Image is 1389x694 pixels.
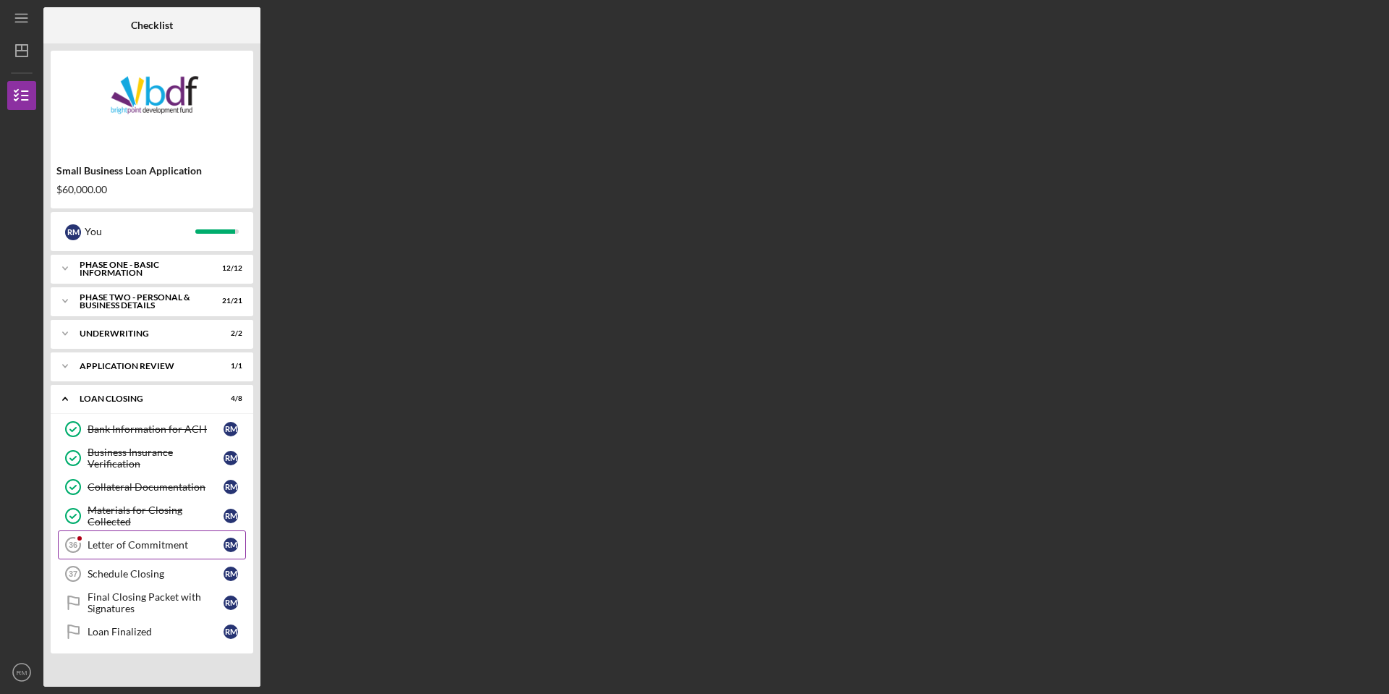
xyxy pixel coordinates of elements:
[88,626,224,638] div: Loan Finalized
[131,20,173,31] b: Checklist
[80,261,206,277] div: Phase One - Basic Information
[56,165,247,177] div: Small Business Loan Application
[224,567,238,581] div: R M
[224,509,238,523] div: R M
[51,58,253,145] img: Product logo
[224,480,238,494] div: R M
[17,669,27,677] text: RM
[216,329,242,338] div: 2 / 2
[80,362,206,371] div: Application Review
[69,570,77,578] tspan: 37
[80,329,206,338] div: Underwriting
[58,444,246,473] a: Business Insurance VerificationRM
[65,224,81,240] div: R M
[88,568,224,580] div: Schedule Closing
[88,423,224,435] div: Bank Information for ACH
[88,447,224,470] div: Business Insurance Verification
[58,530,246,559] a: 36Letter of CommitmentRM
[58,617,246,646] a: Loan FinalizedRM
[80,293,206,310] div: PHASE TWO - PERSONAL & BUSINESS DETAILS
[216,264,242,273] div: 12 / 12
[85,219,195,244] div: You
[58,415,246,444] a: Bank Information for ACHRM
[58,502,246,530] a: Materials for Closing CollectedRM
[88,591,224,614] div: Final Closing Packet with Signatures
[224,596,238,610] div: R M
[69,541,77,549] tspan: 36
[7,658,36,687] button: RM
[56,184,247,195] div: $60,000.00
[88,481,224,493] div: Collateral Documentation
[58,588,246,617] a: Final Closing Packet with SignaturesRM
[58,559,246,588] a: 37Schedule ClosingRM
[224,451,238,465] div: R M
[224,422,238,436] div: R M
[80,394,206,403] div: Loan Closing
[224,625,238,639] div: R M
[224,538,238,552] div: R M
[58,473,246,502] a: Collateral DocumentationRM
[216,297,242,305] div: 21 / 21
[88,504,224,528] div: Materials for Closing Collected
[88,539,224,551] div: Letter of Commitment
[216,362,242,371] div: 1 / 1
[216,394,242,403] div: 4 / 8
